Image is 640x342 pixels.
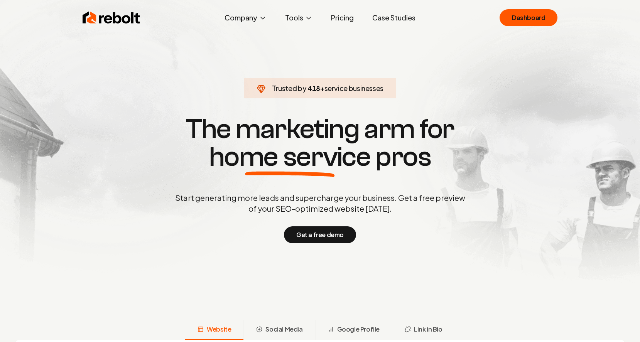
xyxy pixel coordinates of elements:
span: + [320,84,324,93]
button: Company [218,10,273,25]
span: Google Profile [337,325,380,334]
button: Website [185,320,243,340]
span: 418 [307,83,320,94]
p: Start generating more leads and supercharge your business. Get a free preview of your SEO-optimiz... [174,192,467,214]
a: Dashboard [500,9,557,26]
a: Case Studies [366,10,422,25]
span: service businesses [324,84,384,93]
button: Social Media [243,320,315,340]
img: Rebolt Logo [83,10,140,25]
span: Website [207,325,231,334]
span: Social Media [265,325,302,334]
span: Link in Bio [414,325,442,334]
span: Trusted by [272,84,306,93]
a: Pricing [325,10,360,25]
span: home service [209,143,371,171]
button: Google Profile [315,320,392,340]
button: Get a free demo [284,226,356,243]
button: Tools [279,10,319,25]
h1: The marketing arm for pros [135,115,505,171]
button: Link in Bio [392,320,455,340]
